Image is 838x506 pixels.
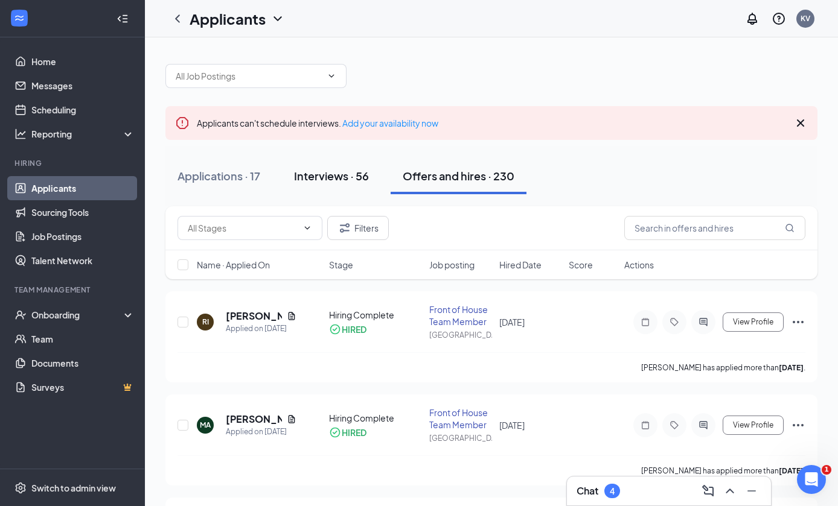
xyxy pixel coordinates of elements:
[499,317,525,327] span: [DATE]
[723,312,784,332] button: View Profile
[569,259,593,271] span: Score
[31,375,135,399] a: SurveysCrown
[31,224,135,248] a: Job Postings
[226,309,282,323] h5: [PERSON_NAME]
[329,323,341,335] svg: CheckmarkCircle
[14,309,27,321] svg: UserCheck
[170,11,185,26] svg: ChevronLeft
[772,11,786,26] svg: QuestionInfo
[31,74,135,98] a: Messages
[14,128,27,140] svg: Analysis
[429,406,491,431] div: Front of House Team Member
[175,116,190,130] svg: Error
[31,309,124,321] div: Onboarding
[342,426,366,438] div: HIRED
[742,481,761,501] button: Minimize
[577,484,598,498] h3: Chat
[791,418,805,432] svg: Ellipses
[188,221,298,235] input: All Stages
[822,465,831,475] span: 1
[202,317,209,327] div: RI
[13,12,25,24] svg: WorkstreamLogo
[31,128,135,140] div: Reporting
[302,223,312,233] svg: ChevronDown
[287,311,296,321] svg: Document
[14,285,132,295] div: Team Management
[696,420,711,430] svg: ActiveChat
[31,248,135,273] a: Talent Network
[200,420,211,430] div: MA
[329,309,423,321] div: Hiring Complete
[720,481,740,501] button: ChevronUp
[197,259,270,271] span: Name · Applied On
[327,71,336,81] svg: ChevronDown
[624,259,654,271] span: Actions
[197,118,438,128] span: Applicants can't schedule interviews.
[429,303,491,327] div: Front of House Team Member
[403,168,514,183] div: Offers and hires · 230
[723,416,784,435] button: View Profile
[14,482,27,494] svg: Settings
[723,484,737,498] svg: ChevronUp
[793,116,808,130] svg: Cross
[499,420,525,431] span: [DATE]
[733,421,773,429] span: View Profile
[226,426,296,438] div: Applied on [DATE]
[190,8,266,29] h1: Applicants
[641,466,805,476] p: [PERSON_NAME] has applied more than .
[429,259,475,271] span: Job posting
[610,486,615,496] div: 4
[31,176,135,200] a: Applicants
[667,420,682,430] svg: Tag
[699,481,718,501] button: ComposeMessage
[641,362,805,373] p: [PERSON_NAME] has applied more than .
[745,11,760,26] svg: Notifications
[270,11,285,26] svg: ChevronDown
[329,259,353,271] span: Stage
[696,317,711,327] svg: ActiveChat
[178,168,260,183] div: Applications · 17
[797,465,826,494] iframe: Intercom live chat
[327,216,389,240] button: Filter Filters
[31,98,135,122] a: Scheduling
[337,221,352,235] svg: Filter
[733,318,773,326] span: View Profile
[294,168,369,183] div: Interviews · 56
[342,118,438,128] a: Add your availability now
[429,330,491,340] div: [GEOGRAPHIC_DATA]
[31,200,135,224] a: Sourcing Tools
[429,433,491,443] div: [GEOGRAPHIC_DATA]
[31,351,135,375] a: Documents
[785,223,795,233] svg: MagnifyingGlass
[791,315,805,329] svg: Ellipses
[287,414,296,424] svg: Document
[31,482,116,494] div: Switch to admin view
[701,484,715,498] svg: ComposeMessage
[801,13,810,24] div: KV
[667,317,682,327] svg: Tag
[779,363,804,372] b: [DATE]
[744,484,759,498] svg: Minimize
[638,317,653,327] svg: Note
[31,49,135,74] a: Home
[779,466,804,475] b: [DATE]
[624,216,805,240] input: Search in offers and hires
[14,158,132,168] div: Hiring
[226,413,282,426] h5: [PERSON_NAME]
[176,69,322,83] input: All Job Postings
[499,259,542,271] span: Hired Date
[638,420,653,430] svg: Note
[226,323,296,335] div: Applied on [DATE]
[31,327,135,351] a: Team
[329,426,341,438] svg: CheckmarkCircle
[342,323,366,335] div: HIRED
[117,13,129,25] svg: Collapse
[329,412,423,424] div: Hiring Complete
